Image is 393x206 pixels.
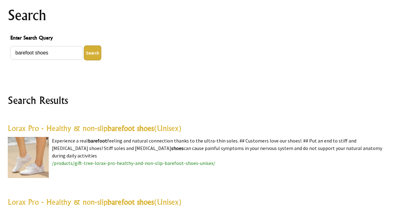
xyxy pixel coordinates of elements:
highlight: shoes [171,145,184,151]
img: Lorax Pro - Healthy & non-slip barefoot shoes (Unisex) [8,137,49,178]
a: /products/gift-tree-lorax-pro-healthy-and-non-slip-barefoot-shoes-unisex/ [52,160,215,166]
highlight: barefoot [88,138,107,144]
